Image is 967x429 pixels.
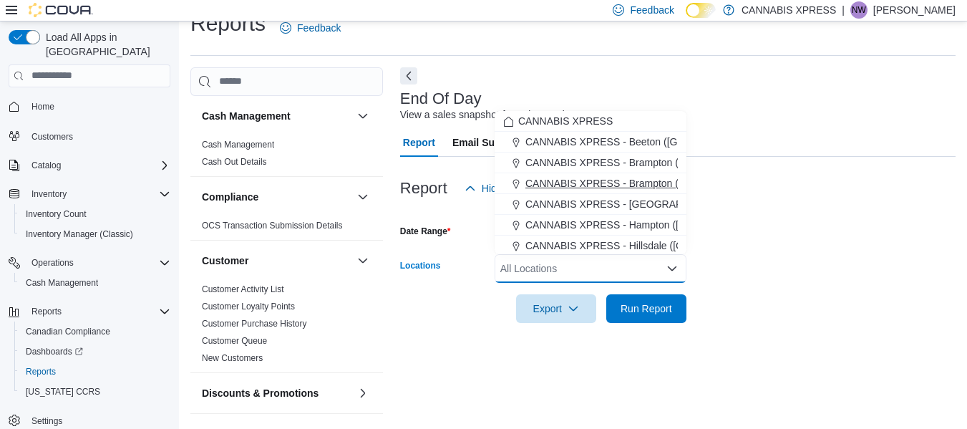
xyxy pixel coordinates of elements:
[14,224,176,244] button: Inventory Manager (Classic)
[354,188,371,206] button: Compliance
[354,385,371,402] button: Discounts & Promotions
[26,185,170,203] span: Inventory
[686,18,686,19] span: Dark Mode
[202,156,267,168] span: Cash Out Details
[400,107,610,122] div: View a sales snapshot for a date or date range.
[516,294,596,323] button: Export
[20,274,104,291] a: Cash Management
[29,3,93,17] img: Cova
[20,343,89,360] a: Dashboards
[400,260,441,271] label: Locations
[26,254,79,271] button: Operations
[621,302,672,316] span: Run Report
[202,352,263,364] span: New Customers
[525,176,747,191] span: CANNABIS XPRESS - Brampton (Veterans Drive)
[14,204,176,224] button: Inventory Count
[20,206,170,223] span: Inventory Count
[525,197,847,211] span: CANNABIS XPRESS - [GEOGRAPHIC_DATA] ([GEOGRAPHIC_DATA])
[26,254,170,271] span: Operations
[26,157,170,174] span: Catalog
[20,363,62,380] a: Reports
[40,30,170,59] span: Load All Apps in [GEOGRAPHIC_DATA]
[202,220,343,231] span: OCS Transaction Submission Details
[14,362,176,382] button: Reports
[202,109,291,123] h3: Cash Management
[26,98,60,115] a: Home
[3,96,176,117] button: Home
[31,415,62,427] span: Settings
[202,302,295,312] a: Customer Loyalty Points
[26,346,83,357] span: Dashboards
[26,303,170,320] span: Reports
[495,153,686,173] button: CANNABIS XPRESS - Brampton ([GEOGRAPHIC_DATA])
[850,1,868,19] div: Nathan Wilson
[202,386,319,400] h3: Discounts & Promotions
[26,185,72,203] button: Inventory
[495,132,686,153] button: CANNABIS XPRESS - Beeton ([GEOGRAPHIC_DATA])
[202,221,343,231] a: OCS Transaction Submission Details
[3,184,176,204] button: Inventory
[525,218,783,232] span: CANNABIS XPRESS - Hampton ([GEOGRAPHIC_DATA])
[190,136,383,176] div: Cash Management
[26,157,67,174] button: Catalog
[742,1,836,19] p: CANNABIS XPRESS
[630,3,674,17] span: Feedback
[297,21,341,35] span: Feedback
[14,273,176,293] button: Cash Management
[31,101,54,112] span: Home
[20,274,170,291] span: Cash Management
[20,343,170,360] span: Dashboards
[202,386,351,400] button: Discounts & Promotions
[31,160,61,171] span: Catalog
[202,284,284,295] span: Customer Activity List
[14,382,176,402] button: [US_STATE] CCRS
[190,217,383,240] div: Compliance
[31,257,74,269] span: Operations
[3,125,176,146] button: Customers
[202,190,258,204] h3: Compliance
[3,155,176,175] button: Catalog
[525,238,781,253] span: CANNABIS XPRESS - Hillsdale ([GEOGRAPHIC_DATA])
[202,319,307,329] a: Customer Purchase History
[20,383,106,400] a: [US_STATE] CCRS
[26,127,170,145] span: Customers
[202,109,351,123] button: Cash Management
[202,336,267,346] a: Customer Queue
[495,194,686,215] button: CANNABIS XPRESS - [GEOGRAPHIC_DATA] ([GEOGRAPHIC_DATA])
[400,90,482,107] h3: End Of Day
[20,363,170,380] span: Reports
[495,173,686,194] button: CANNABIS XPRESS - Brampton (Veterans Drive)
[452,128,543,157] span: Email Subscription
[26,326,110,337] span: Canadian Compliance
[400,180,447,197] h3: Report
[14,322,176,342] button: Canadian Compliance
[20,206,92,223] a: Inventory Count
[495,111,686,132] button: CANNABIS XPRESS
[20,226,170,243] span: Inventory Manager (Classic)
[26,128,79,145] a: Customers
[686,3,716,18] input: Dark Mode
[202,284,284,294] a: Customer Activity List
[3,253,176,273] button: Operations
[26,277,98,289] span: Cash Management
[3,302,176,322] button: Reports
[202,335,267,347] span: Customer Queue
[20,226,139,243] a: Inventory Manager (Classic)
[20,323,170,340] span: Canadian Compliance
[666,263,678,274] button: Close list of options
[202,301,295,312] span: Customer Loyalty Points
[842,1,845,19] p: |
[31,306,62,317] span: Reports
[26,366,56,377] span: Reports
[525,155,786,170] span: CANNABIS XPRESS - Brampton ([GEOGRAPHIC_DATA])
[354,107,371,125] button: Cash Management
[26,97,170,115] span: Home
[403,128,435,157] span: Report
[202,140,274,150] a: Cash Management
[31,131,73,143] span: Customers
[202,139,274,150] span: Cash Management
[873,1,956,19] p: [PERSON_NAME]
[525,135,774,149] span: CANNABIS XPRESS - Beeton ([GEOGRAPHIC_DATA])
[400,67,417,85] button: Next
[26,228,133,240] span: Inventory Manager (Classic)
